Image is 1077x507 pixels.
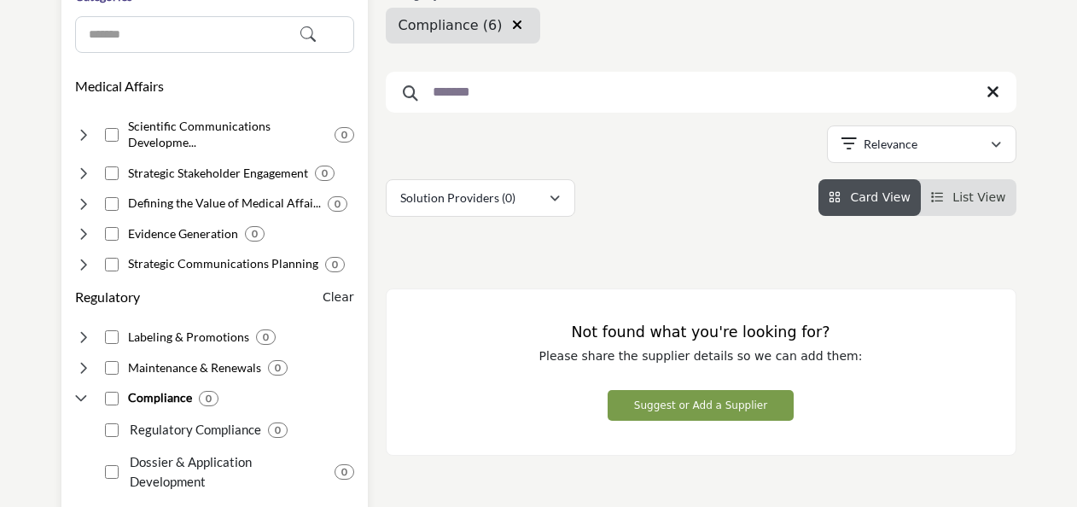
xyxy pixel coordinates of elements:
[268,422,288,438] div: 0 Results For Regulatory Compliance
[864,136,917,153] p: Relevance
[105,465,119,479] input: Select Dossier & Application Development checkbox
[105,166,119,180] input: Select Strategic Stakeholder Engagement checkbox
[245,226,265,242] div: 0 Results For Evidence Generation
[105,392,119,405] input: Select Compliance checkbox
[421,323,981,341] h3: Not found what you're looking for?
[128,255,318,272] h4: Strategic Communications Planning: Developing publication plans demonstrating product benefits an...
[634,399,767,411] span: Suggest or Add a Supplier
[105,361,119,375] input: Select Maintenance & Renewals checkbox
[322,167,328,179] b: 0
[125,452,328,491] p: Dossier & Application Development: Assembling registration dossiers requesting market authorization.
[75,287,140,307] button: Regulatory
[335,127,354,143] div: 0 Results For Scientific Communications Development
[105,330,119,344] input: Select Labeling & Promotions checkbox
[75,16,354,53] input: Search Category
[263,331,269,343] b: 0
[105,197,119,211] input: Select Defining the Value of Medical Affairs checkbox
[128,165,308,182] h4: Strategic Stakeholder Engagement: Interacting with key opinion leaders and advocacy partners.
[275,424,281,436] b: 0
[325,257,345,272] div: 0 Results For Strategic Communications Planning
[341,466,347,478] b: 0
[128,195,321,212] h4: Defining the Value of Medical Affairs
[125,420,261,440] p: Regulatory Compliance: Comply with regulations around the world
[952,190,1005,204] span: List View
[335,464,354,480] div: 0 Results For Dossier & Application Development
[386,179,575,217] button: Solution Providers (0)
[128,329,249,346] h4: Labeling & Promotions: Determining safe product use specifications and claims.
[268,360,288,376] div: 0 Results For Maintenance & Renewals
[827,125,1016,163] button: Relevance
[931,190,1006,204] a: View List
[850,190,910,204] span: Card View
[75,76,164,96] button: Medical Affairs
[399,17,503,33] span: Compliance (6)
[275,362,281,374] b: 0
[128,118,328,151] h4: Scientific Communications Development: Creating scientific content showcasing clinical evidence.
[386,72,1016,113] input: Search Keyword
[128,225,238,242] h4: Evidence Generation: Research to support clinical and economic value claims.
[252,228,258,240] b: 0
[323,288,354,306] buton: Clear
[105,128,119,142] input: Select Scientific Communications Development checkbox
[400,189,515,207] p: Solution Providers (0)
[128,389,192,406] h4: Compliance: Local and global regulatory compliance.
[199,391,218,406] div: 0 Results For Compliance
[256,329,276,345] div: 0 Results For Labeling & Promotions
[328,196,347,212] div: 0 Results For Defining the Value of Medical Affairs
[818,179,921,216] li: Card View
[105,258,119,271] input: Select Strategic Communications Planning checkbox
[105,423,119,437] input: Select Regulatory Compliance checkbox
[105,227,119,241] input: Select Evidence Generation checkbox
[608,390,794,421] button: Suggest or Add a Supplier
[206,393,212,405] b: 0
[539,349,863,363] span: Please share the supplier details so we can add them:
[315,166,335,181] div: 0 Results For Strategic Stakeholder Engagement
[829,190,911,204] a: View Card
[128,359,261,376] h4: Maintenance & Renewals: Maintaining marketing authorizations and safety reporting.
[341,129,347,141] b: 0
[335,198,341,210] b: 0
[332,259,338,271] b: 0
[921,179,1016,216] li: List View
